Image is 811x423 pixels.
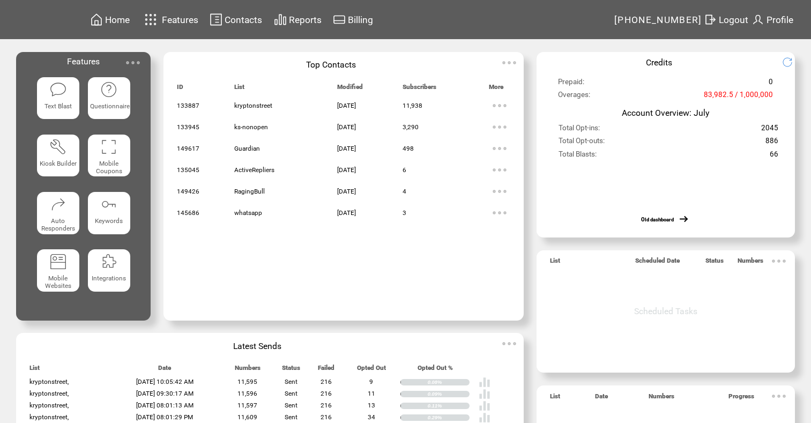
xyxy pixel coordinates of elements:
span: Date [595,392,608,405]
span: Auto Responders [41,217,75,232]
a: Reports [272,11,323,28]
span: List [29,364,40,376]
span: kryptonstreet, [29,413,69,421]
span: Status [282,364,300,376]
span: 2045 [761,124,778,137]
span: Features [162,14,198,25]
span: 4 [403,188,406,195]
span: Logout [719,14,748,25]
img: profile.svg [752,13,764,26]
span: [DATE] 10:05:42 AM [136,378,194,385]
span: 133887 [177,102,199,109]
span: Opted Out % [418,364,453,376]
span: whatsapp [234,209,262,217]
img: ellypsis.svg [768,385,790,407]
img: refresh.png [782,57,801,68]
span: 498 [403,145,414,152]
span: 9 [369,378,373,385]
span: Subscribers [403,83,436,95]
span: 6 [403,166,406,174]
span: [DATE] [337,123,356,131]
span: Reports [289,14,322,25]
span: List [550,392,560,405]
span: ks-nonopen [234,123,268,131]
span: Kiosk Builder [40,160,77,167]
span: Latest Sends [233,341,281,351]
div: 0.11% [428,403,470,409]
span: Total Blasts: [559,150,597,163]
a: Logout [702,11,750,28]
span: Integrations [92,274,126,282]
span: Numbers [738,257,763,269]
span: Contacts [225,14,262,25]
span: [DATE] [337,188,356,195]
img: poll%20-%20white.svg [479,388,490,400]
span: Scheduled Tasks [634,306,697,316]
span: [DATE] [337,102,356,109]
img: auto-responders.svg [49,196,66,213]
span: 216 [321,378,332,385]
a: Profile [750,11,795,28]
span: [DATE] [337,209,356,217]
span: Home [105,14,130,25]
span: Opted Out [357,364,386,376]
span: Features [67,56,100,66]
span: 3 [403,209,406,217]
span: ID [177,83,183,95]
span: kryptonstreet, [29,378,69,385]
img: ellypsis.svg [498,52,520,73]
span: 216 [321,413,332,421]
span: List [550,257,560,269]
span: Status [705,257,724,269]
span: Questionnaire [90,102,130,110]
span: Total Opt-ins: [559,124,600,137]
div: 0.09% [428,391,470,397]
img: coupons.svg [100,138,117,155]
img: text-blast.svg [49,81,66,98]
span: Sent [285,378,297,385]
span: Scheduled Date [635,257,680,269]
span: 11,595 [237,378,257,385]
span: Numbers [235,364,261,376]
span: 133945 [177,123,199,131]
a: Old dashboard [641,217,674,222]
img: contacts.svg [210,13,222,26]
span: RagingBull [234,188,265,195]
span: Sent [285,390,297,397]
a: Keywords [88,192,130,241]
a: Questionnaire [88,77,130,126]
img: ellypsis.svg [489,116,510,138]
img: ellypsis.svg [489,202,510,224]
a: Text Blast [37,77,79,126]
img: tool%201.svg [49,138,66,155]
a: Billing [331,11,375,28]
img: poll%20-%20white.svg [479,376,490,388]
img: poll%20-%20white.svg [479,400,490,412]
img: ellypsis.svg [489,95,510,116]
span: [PHONE_NUMBER] [614,14,702,25]
span: 149426 [177,188,199,195]
span: Profile [767,14,793,25]
span: Prepaid: [558,78,584,91]
span: Date [158,364,171,376]
span: 11,938 [403,102,422,109]
span: Sent [285,402,297,409]
img: keywords.svg [100,196,117,213]
span: Progress [728,392,754,405]
span: Total Opt-outs: [559,137,605,150]
img: mobile-websites.svg [49,253,66,270]
span: kryptonstreet, [29,402,69,409]
span: 216 [321,402,332,409]
a: Contacts [208,11,264,28]
a: Features [140,9,200,30]
span: kryptonstreet, [29,390,69,397]
span: 11 [368,390,375,397]
span: Text Blast [44,102,72,110]
img: creidtcard.svg [333,13,346,26]
span: [DATE] 09:30:17 AM [136,390,194,397]
span: 83,982.5 / 1,000,000 [704,91,773,103]
span: [DATE] [337,166,356,174]
a: Mobile Coupons [88,135,130,183]
img: ellypsis.svg [489,181,510,202]
span: [DATE] 08:01:13 AM [136,402,194,409]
